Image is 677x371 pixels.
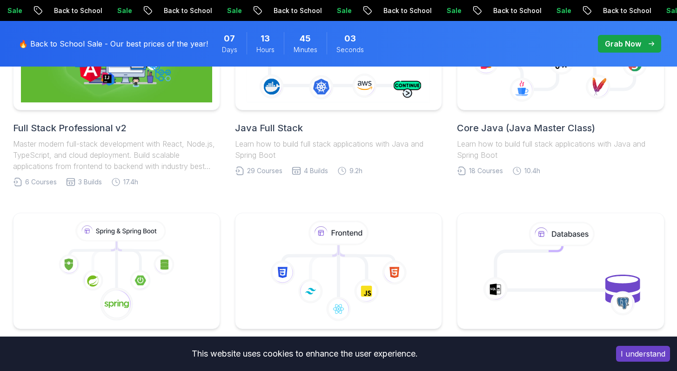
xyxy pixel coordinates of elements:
p: Sale [218,6,248,15]
span: 45 Minutes [300,32,311,45]
span: Days [222,45,237,54]
span: 3 Seconds [344,32,356,45]
span: Seconds [336,45,364,54]
span: 18 Courses [469,166,503,175]
span: 7 Days [224,32,235,45]
span: 6 Courses [25,177,57,187]
button: Accept cookies [616,346,670,362]
p: Learn how to build full stack applications with Java and Spring Boot [235,138,442,161]
p: Sale [547,6,577,15]
p: Back to School [264,6,328,15]
span: Hours [256,45,275,54]
p: Back to School [374,6,437,15]
span: 29 Courses [247,166,282,175]
p: Learn how to build full stack applications with Java and Spring Boot [457,138,664,161]
span: 9.2h [349,166,362,175]
span: 4 Builds [304,166,328,175]
h2: Java Full Stack [235,121,442,135]
span: 3 Builds [78,177,102,187]
p: Master modern full-stack development with React, Node.js, TypeScript, and cloud deployment. Build... [13,138,220,172]
p: 🔥 Back to School Sale - Our best prices of the year! [19,38,208,49]
p: Grab Now [605,38,641,49]
p: Back to School [154,6,218,15]
p: Sale [108,6,138,15]
span: Minutes [294,45,317,54]
span: 17.4h [123,177,138,187]
h2: Full Stack Professional v2 [13,121,220,135]
p: Back to School [594,6,657,15]
p: Back to School [484,6,547,15]
p: Sale [328,6,357,15]
h2: Core Java (Java Master Class) [457,121,664,135]
div: This website uses cookies to enhance the user experience. [7,344,602,364]
span: 10.4h [524,166,540,175]
span: 13 Hours [261,32,270,45]
p: Sale [437,6,467,15]
p: Back to School [45,6,108,15]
